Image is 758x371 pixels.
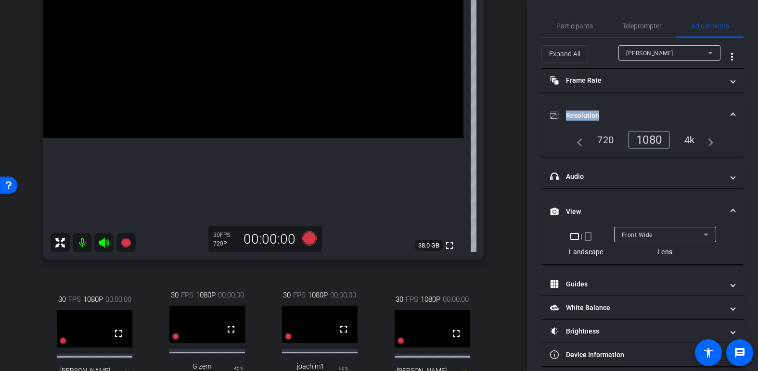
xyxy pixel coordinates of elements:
[550,75,723,86] mat-panel-title: Frame Rate
[541,69,744,92] mat-expansion-panel-header: Frame Rate
[569,231,603,242] div: |
[626,50,673,57] span: [PERSON_NAME]
[113,328,124,339] mat-icon: fullscreen
[541,320,744,343] mat-expansion-panel-header: Brightness
[590,132,621,148] div: 720
[444,240,455,251] mat-icon: fullscreen
[550,303,723,313] mat-panel-title: White Balance
[541,45,588,62] button: Expand All
[237,231,302,247] div: 00:00:00
[213,240,237,247] div: 720P
[68,294,81,305] span: FPS
[541,343,744,366] mat-expansion-panel-header: Device Information
[181,290,193,300] span: FPS
[549,45,580,63] span: Expand All
[443,294,469,305] span: 00:00:00
[213,231,237,239] div: 30
[297,362,324,371] span: joachim1
[691,23,729,29] span: Adjustments
[193,362,211,371] span: Gizem
[628,131,670,149] div: 1080
[720,45,744,68] button: More Options for Adjustments Panel
[702,134,714,146] mat-icon: navigate_next
[541,131,744,157] div: Resolution
[550,111,723,121] mat-panel-title: Resolution
[569,247,603,257] div: Landscape
[415,240,443,251] span: 38.0 GB
[550,279,723,289] mat-panel-title: Guides
[622,23,662,29] span: Teleprompter
[171,290,179,300] span: 30
[406,294,418,305] span: FPS
[196,290,216,300] span: 1080P
[734,347,745,359] mat-icon: message
[703,347,714,359] mat-icon: accessibility
[450,328,462,339] mat-icon: fullscreen
[541,196,744,227] mat-expansion-panel-header: View
[234,366,243,371] span: 45%
[220,232,230,238] span: FPS
[330,290,356,300] span: 00:00:00
[726,51,738,62] mat-icon: more_vert
[569,231,580,242] mat-icon: crop_landscape
[571,134,583,146] mat-icon: navigate_before
[225,323,237,335] mat-icon: fullscreen
[421,294,440,305] span: 1080P
[550,326,723,336] mat-panel-title: Brightness
[622,232,653,238] span: Front Wide
[396,294,403,305] span: 30
[339,366,348,371] span: 90%
[550,172,723,182] mat-panel-title: Audio
[541,227,744,264] div: View
[218,290,244,300] span: 00:00:00
[541,100,744,131] mat-expansion-panel-header: Resolution
[58,294,66,305] span: 30
[308,290,328,300] span: 1080P
[338,323,349,335] mat-icon: fullscreen
[293,290,306,300] span: FPS
[283,290,291,300] span: 30
[105,294,131,305] span: 00:00:00
[541,272,744,296] mat-expansion-panel-header: Guides
[550,207,723,217] mat-panel-title: View
[83,294,103,305] span: 1080P
[556,23,593,29] span: Participants
[677,132,702,148] div: 4k
[550,350,723,360] mat-panel-title: Device Information
[541,165,744,188] mat-expansion-panel-header: Audio
[541,296,744,319] mat-expansion-panel-header: White Balance
[582,231,594,242] mat-icon: crop_portrait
